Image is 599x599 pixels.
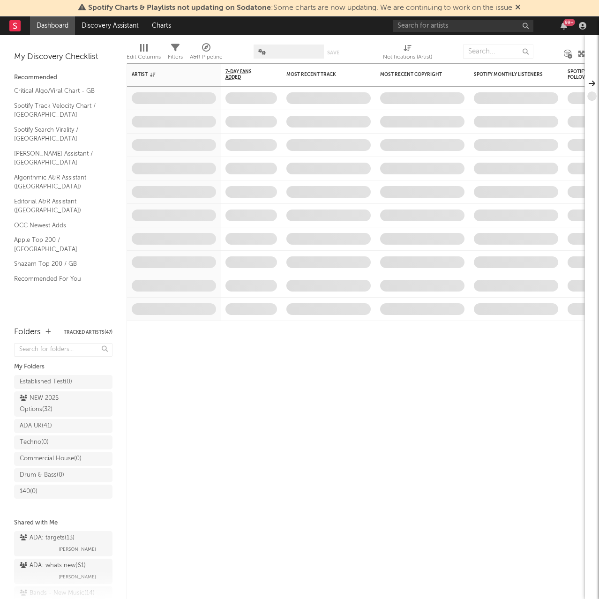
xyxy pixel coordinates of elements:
[14,375,112,389] a: Established Test(0)
[14,274,103,284] a: Recommended For You
[393,20,533,32] input: Search for artists
[14,531,112,556] a: ADA: targets(13)[PERSON_NAME]
[14,327,41,338] div: Folders
[14,172,103,192] a: Algorithmic A&R Assistant ([GEOGRAPHIC_DATA])
[474,72,544,77] div: Spotify Monthly Listeners
[463,45,533,59] input: Search...
[59,571,96,583] span: [PERSON_NAME]
[561,22,567,30] button: 99+
[14,125,103,144] a: Spotify Search Virality / [GEOGRAPHIC_DATA]
[20,393,86,415] div: NEW 2025 Options ( 32 )
[168,40,183,67] div: Filters
[88,4,271,12] span: Spotify Charts & Playlists not updating on Sodatone
[20,486,37,497] div: 140 ( 0 )
[14,101,103,120] a: Spotify Track Velocity Chart / [GEOGRAPHIC_DATA]
[145,16,178,35] a: Charts
[14,259,103,269] a: Shazam Top 200 / GB
[14,419,112,433] a: ADA UK(41)
[14,52,112,63] div: My Discovery Checklist
[75,16,145,35] a: Discovery Assistant
[20,453,82,464] div: Commercial House ( 0 )
[225,69,263,80] span: 7-Day Fans Added
[383,52,432,63] div: Notifications (Artist)
[20,532,75,544] div: ADA: targets ( 13 )
[88,4,512,12] span: : Some charts are now updating. We are continuing to work on the issue
[59,544,96,555] span: [PERSON_NAME]
[20,376,72,388] div: Established Test ( 0 )
[14,72,112,83] div: Recommended
[286,72,357,77] div: Most Recent Track
[14,149,103,168] a: [PERSON_NAME] Assistant / [GEOGRAPHIC_DATA]
[20,588,95,599] div: Bands - New Music ( 14 )
[14,391,112,417] a: NEW 2025 Options(32)
[380,72,450,77] div: Most Recent Copyright
[64,330,112,335] button: Tracked Artists(47)
[14,559,112,584] a: ADA: whats new(61)[PERSON_NAME]
[20,470,64,481] div: Drum & Bass ( 0 )
[14,220,103,231] a: OCC Newest Adds
[14,361,112,373] div: My Folders
[30,16,75,35] a: Dashboard
[563,19,575,26] div: 99 +
[20,560,86,571] div: ADA: whats new ( 61 )
[14,86,103,96] a: Critical Algo/Viral Chart - GB
[20,420,52,432] div: ADA UK ( 41 )
[383,40,432,67] div: Notifications (Artist)
[515,4,521,12] span: Dismiss
[14,517,112,529] div: Shared with Me
[14,435,112,449] a: Techno(0)
[132,72,202,77] div: Artist
[127,40,161,67] div: Edit Columns
[168,52,183,63] div: Filters
[14,485,112,499] a: 140(0)
[190,40,223,67] div: A&R Pipeline
[14,196,103,216] a: Editorial A&R Assistant ([GEOGRAPHIC_DATA])
[327,50,339,55] button: Save
[20,437,49,448] div: Techno ( 0 )
[14,452,112,466] a: Commercial House(0)
[14,343,112,357] input: Search for folders...
[190,52,223,63] div: A&R Pipeline
[127,52,161,63] div: Edit Columns
[14,468,112,482] a: Drum & Bass(0)
[14,235,103,254] a: Apple Top 200 / [GEOGRAPHIC_DATA]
